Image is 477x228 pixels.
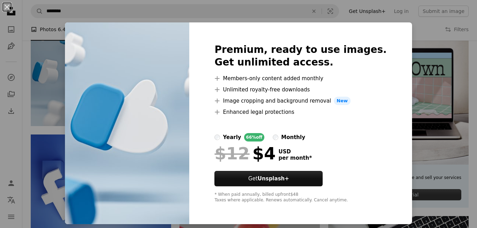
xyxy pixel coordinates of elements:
li: Image cropping and background removal [214,97,387,105]
div: 66% off [244,133,265,141]
li: Enhanced legal protections [214,108,387,116]
span: New [334,97,351,105]
div: yearly [223,133,241,141]
button: GetUnsplash+ [214,171,323,186]
span: $12 [214,144,249,163]
span: USD [278,148,312,155]
h2: Premium, ready to use images. Get unlimited access. [214,43,387,69]
div: $4 [214,144,276,163]
li: Members-only content added monthly [214,74,387,83]
strong: Unsplash+ [258,175,289,182]
div: * When paid annually, billed upfront $48 Taxes where applicable. Renews automatically. Cancel any... [214,192,387,203]
div: monthly [281,133,305,141]
span: per month * [278,155,312,161]
li: Unlimited royalty-free downloads [214,85,387,94]
input: yearly66%off [214,134,220,140]
input: monthly [273,134,278,140]
img: premium_photo-1683727986626-355d473cb936 [65,22,189,224]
